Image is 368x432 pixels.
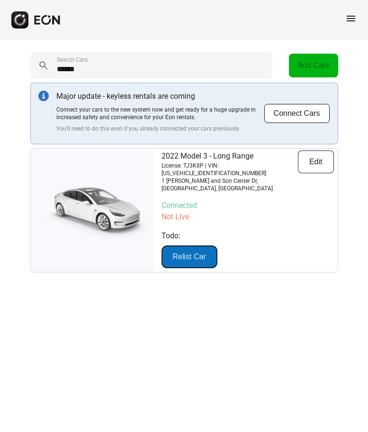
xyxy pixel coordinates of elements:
p: Todo: [162,230,334,242]
img: info [38,91,49,101]
p: Major update - keyless rentals are coming [56,91,264,102]
p: Connect your cars to the new system now and get ready for a huge upgrade in increased safety and ... [56,106,264,121]
p: You'll need to do this even if you already connected your cars previously. [56,125,264,132]
p: License: TJ3K8P | VIN: [US_VEHICLE_IDENTIFICATION_NUMBER] [162,162,298,177]
button: Connect Cars [264,103,330,123]
p: 2022 Model 3 - Long Range [162,150,298,162]
img: car [31,179,154,241]
button: Relist Car [162,245,217,268]
label: Search Cars [57,56,88,64]
p: Connected [162,200,334,211]
p: Not Live [162,211,334,223]
p: 1 [PERSON_NAME] and Son Center Dr, [GEOGRAPHIC_DATA], [GEOGRAPHIC_DATA] [162,177,298,192]
span: menu [345,13,357,24]
button: Edit [298,150,334,173]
